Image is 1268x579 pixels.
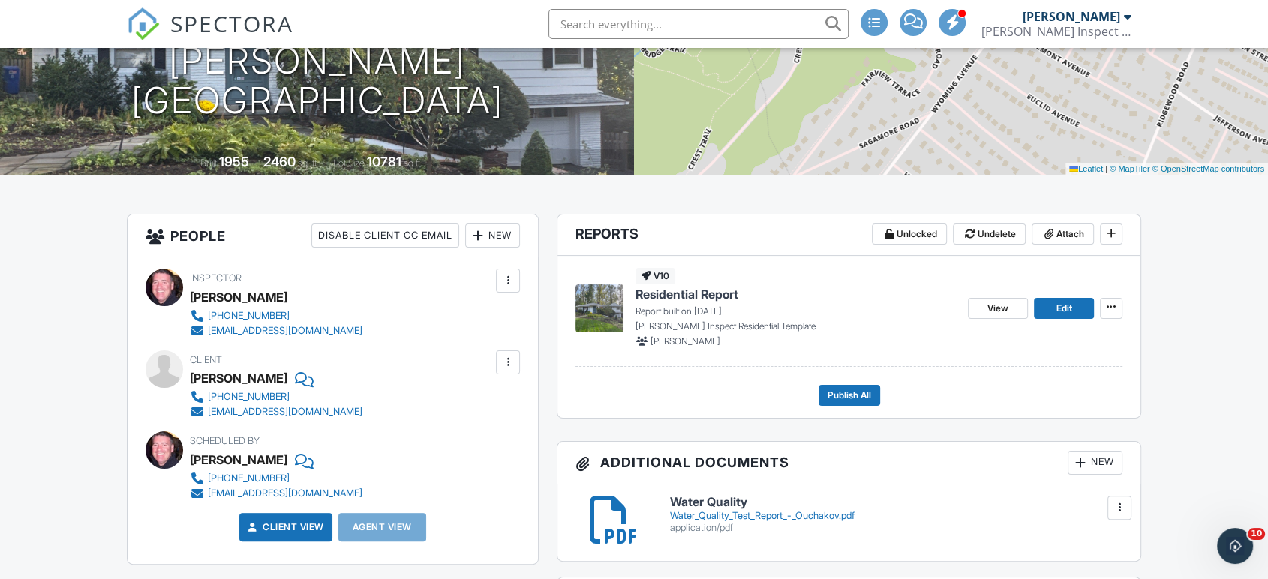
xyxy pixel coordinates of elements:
a: SPECTORA [127,20,293,52]
a: Leaflet [1069,164,1103,173]
span: sq.ft. [404,157,422,169]
div: Disable Client CC Email [311,223,459,247]
span: Client [190,354,222,365]
div: [PERSON_NAME] [1023,9,1120,24]
div: [EMAIL_ADDRESS][DOMAIN_NAME] [208,487,362,499]
input: Search everything... [548,9,849,39]
span: 10 [1248,528,1265,540]
a: [PHONE_NUMBER] [190,389,362,404]
span: | [1105,164,1107,173]
div: Ken Inspect llc [981,24,1131,39]
span: SPECTORA [170,7,293,39]
div: [EMAIL_ADDRESS][DOMAIN_NAME] [208,325,362,337]
a: [PHONE_NUMBER] [190,308,362,323]
a: [EMAIL_ADDRESS][DOMAIN_NAME] [190,404,362,419]
div: New [1068,451,1122,475]
h3: Additional Documents [557,442,1140,484]
div: 1955 [219,154,249,169]
div: application/pdf [670,522,1122,534]
span: sq. ft. [298,157,319,169]
a: [EMAIL_ADDRESS][DOMAIN_NAME] [190,323,362,338]
span: Built [200,157,217,169]
h6: Water Quality [670,496,1122,509]
div: Water_Quality_Test_Report_-_Ouchakov.pdf [670,510,1122,522]
div: New [465,223,520,247]
a: Water Quality Water_Quality_Test_Report_-_Ouchakov.pdf application/pdf [670,496,1122,534]
a: © MapTiler [1110,164,1150,173]
div: [PHONE_NUMBER] [208,391,290,403]
img: The Best Home Inspection Software - Spectora [127,7,160,40]
a: © OpenStreetMap contributors [1152,164,1264,173]
a: Client View [245,520,324,535]
div: 2460 [263,154,296,169]
span: Inspector [190,272,242,283]
div: [PHONE_NUMBER] [208,310,290,322]
div: [PERSON_NAME] [190,286,287,308]
iframe: Intercom live chat [1217,528,1253,564]
div: [PERSON_NAME] [190,448,287,471]
a: [PHONE_NUMBER] [190,471,362,486]
span: Lot Size [333,157,365,169]
span: Scheduled By [190,435,260,446]
h3: People [128,214,538,257]
div: [PHONE_NUMBER] [208,472,290,484]
div: [PERSON_NAME] [190,367,287,389]
div: 10781 [367,154,401,169]
div: [EMAIL_ADDRESS][DOMAIN_NAME] [208,406,362,418]
a: [EMAIL_ADDRESS][DOMAIN_NAME] [190,486,362,501]
h1: [STREET_ADDRESS][PERSON_NAME] [GEOGRAPHIC_DATA] [24,1,610,120]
